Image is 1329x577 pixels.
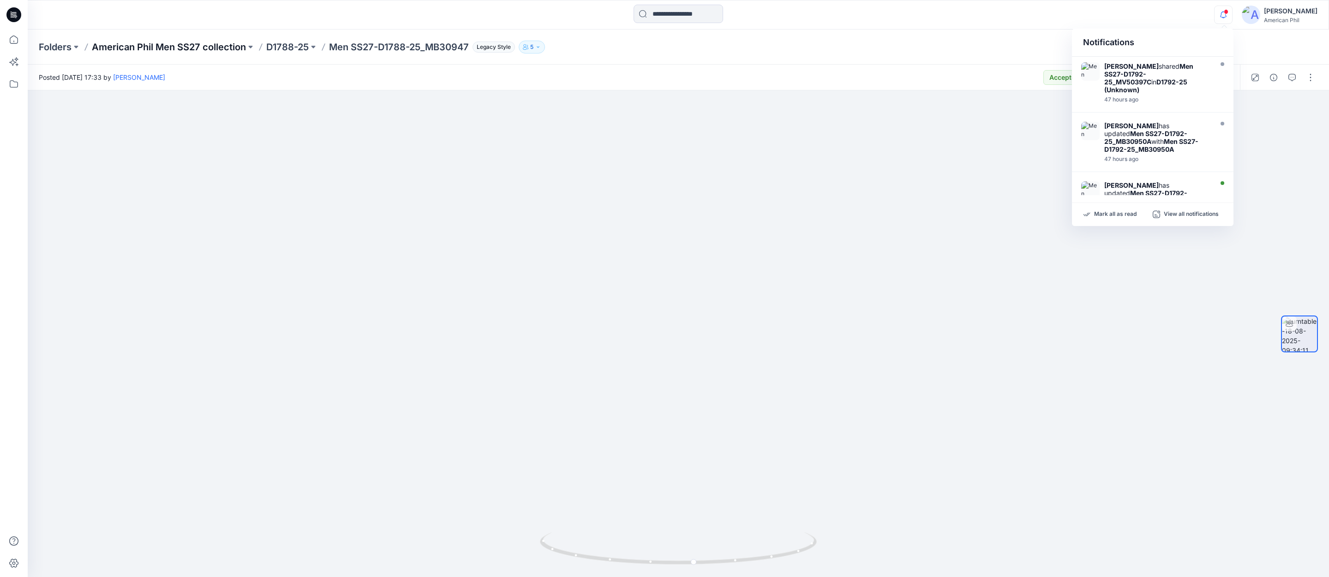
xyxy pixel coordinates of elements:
a: Folders [39,41,72,54]
div: Monday, August 18, 2025 17:39 [1104,156,1210,162]
strong: [PERSON_NAME] [1104,62,1159,70]
a: American Phil Men SS27 collection [92,41,246,54]
strong: [PERSON_NAME] [1104,122,1159,130]
span: Legacy Style [473,42,515,53]
img: Men SS27-D1792-25_MV50397C [1081,181,1100,200]
strong: Men SS27-D1792-25_MV50397C [1104,62,1193,86]
a: [PERSON_NAME] [113,73,165,81]
strong: Men SS27-D1792-25_MB30950A [1104,137,1198,153]
strong: Men SS27-D1792-25_MB30950A [1104,130,1187,145]
div: Monday, August 18, 2025 17:42 [1104,96,1210,103]
div: [PERSON_NAME] [1264,6,1317,17]
button: Legacy Style [469,41,515,54]
strong: D1792-25 (Unknown) [1104,78,1187,94]
a: D1788-25 [266,41,309,54]
button: 5 [519,41,545,54]
div: has updated with [1104,181,1210,213]
strong: Men SS27-D1792-25_MV50397A [1104,189,1187,205]
strong: [PERSON_NAME] [1104,181,1159,189]
img: Men SS27-D1792-25_MB30950A [1081,122,1100,140]
span: Posted [DATE] 17:33 by [39,72,165,82]
div: Notifications [1072,29,1233,57]
p: Men SS27-D1788-25_MB30947 [329,41,469,54]
p: View all notifications [1164,210,1219,219]
div: has updated with [1104,122,1210,153]
div: American Phil [1264,17,1317,24]
img: turntable-18-08-2025-09:34:11 [1282,316,1317,351]
img: avatar [1242,6,1260,24]
button: Details [1266,70,1281,85]
div: shared in [1104,62,1210,94]
p: 5 [530,42,533,52]
p: Mark all as read [1094,210,1137,219]
img: Men SS27-D1792-25_MV50397C [1081,62,1100,81]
